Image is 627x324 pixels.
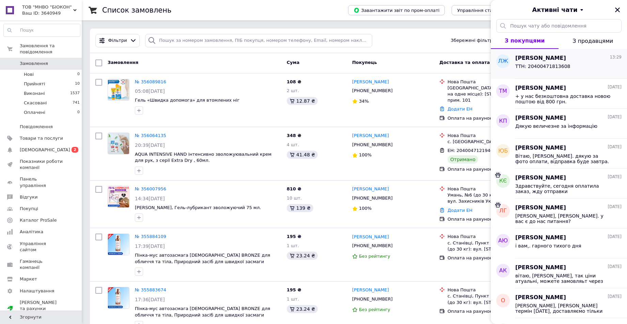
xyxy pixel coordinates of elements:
span: 100% [359,206,372,211]
button: ЛЖ[PERSON_NAME]13:29ТТН: 20400471813608 [491,49,627,79]
span: Замовлення [108,60,138,65]
div: 12.87 ₴ [287,97,318,105]
button: Завантажити звіт по пром-оплаті [348,5,445,15]
span: 195 ₴ [287,234,301,239]
span: Cума [287,60,299,65]
span: 0 [77,71,80,78]
div: 23.24 ₴ [287,252,318,260]
input: Пошук за номером замовлення, ПІБ покупця, номером телефону, Email, номером накладної [145,34,372,47]
span: 2 шт. [287,88,299,93]
div: с. Станівці, Пункт приймання-видачі (до 30 кг): вул. [STREET_ADDRESS] [448,293,538,305]
span: [PHONE_NUMBER] [352,243,393,248]
span: 20:39[DATE] [135,142,165,148]
button: Закрити [613,6,622,14]
span: [PERSON_NAME], [PERSON_NAME]. у вас є до нас питання? [515,213,612,224]
span: + у нас безкоштовна доставка новою поштою від 800 грн. [515,93,612,104]
a: Фото товару [108,287,129,309]
div: 139 ₴ [287,204,313,212]
a: Гель «Швидка допомога» для втомлених ніг [135,98,239,103]
span: Управління сайтом [20,241,63,253]
span: [DATE] [608,204,622,210]
span: 10 [75,81,80,87]
span: ТМ [499,87,507,95]
span: АК [499,267,507,275]
button: ЮБ[PERSON_NAME][DATE]Вітаю, [PERSON_NAME]. дякую за фото оплати, відправка буде завтра. вам надій... [491,139,627,169]
button: АК[PERSON_NAME][DATE]вітаю, [PERSON_NAME], так ціни атуальні, можете замовляьт через корзину. [491,258,627,288]
a: № 356064135 [135,133,166,138]
div: Нова Пошта [448,287,538,293]
a: Додати ЕН [448,106,472,112]
div: Нова Пошта [448,186,538,192]
span: 1 шт. [287,296,299,302]
a: Додати ЕН [448,208,472,213]
span: Скасовані [24,100,47,106]
span: 810 ₴ [287,186,301,191]
div: Отримано [448,155,478,164]
span: [DATE] [608,144,622,150]
span: [PHONE_NUMBER] [352,296,393,302]
img: Фото товару [108,234,129,255]
span: Покупець [352,60,377,65]
span: Повідомлення [20,124,53,130]
span: [DATE] [608,264,622,270]
span: 1537 [70,90,80,97]
span: Панель управління [20,176,63,188]
span: Завантажити звіт по пром-оплаті [354,7,439,13]
span: Аналітика [20,229,43,235]
a: [PERSON_NAME], Гель-лубрикант зволожуючий 75 мл. [135,205,261,210]
span: [PERSON_NAME] [515,84,566,92]
span: [PERSON_NAME], [PERSON_NAME] термін [DATE], доставляємо тільки новою поштою [515,303,612,314]
a: [PERSON_NAME] [352,186,389,192]
span: З продавцями [573,38,613,44]
span: Каталог ProSale [20,217,57,223]
span: ЛГ [499,207,507,215]
h1: Список замовлень [102,6,171,14]
div: Оплата на рахунок [448,115,538,121]
span: вітаю, [PERSON_NAME], так ціни атуальні, можете замовляьт через корзину. [515,273,612,284]
span: Показники роботи компанії [20,158,63,171]
span: Виконані [24,90,45,97]
span: Доставка та оплата [439,60,490,65]
span: З покупцями [505,37,545,44]
div: 23.24 ₴ [287,305,318,313]
span: 17:39[DATE] [135,243,165,249]
div: Оплата на рахунок [448,216,538,222]
div: с. Станівці, Пункт приймання-видачі (до 30 кг): вул. [STREET_ADDRESS] [448,240,538,252]
span: Вітаю, [PERSON_NAME]. дякую за фото оплати, відправка буде завтра. вам надійде номер з ТТН. гарно... [515,153,612,164]
span: 2 [72,147,78,153]
span: [PERSON_NAME] [515,144,566,152]
button: АЮ[PERSON_NAME][DATE]і вам,. гарного тихого дня [491,228,627,258]
span: 741 [73,100,80,106]
span: Збережені фільтри: [451,37,497,44]
span: [PHONE_NUMBER] [352,142,393,147]
span: [DATE] [608,174,622,180]
span: КП [499,117,507,125]
button: ЛГ[PERSON_NAME][DATE][PERSON_NAME], [PERSON_NAME]. у вас є до нас питання? [491,199,627,228]
div: Оплата на рахунок [448,308,538,314]
div: [GEOGRAPHIC_DATA], №115 (до 30 кг на одне місце): [STREET_ADDRESS], прим. 101 [448,85,538,104]
div: Оплата на рахунок [448,255,538,261]
input: Пошук [4,24,80,36]
span: Пінка-мус автозасмага [DEMOGRAPHIC_DATA] BRONZE для обличчя та тіла, Природний засіб для швидкої ... [135,306,270,324]
span: 108 ₴ [287,79,301,84]
span: [DATE] [608,114,622,120]
span: AQUA INTENSIVE HAND інтенсивно зволожуювальний крем для рук, з серії Extra Dry , 60мл. [135,152,271,163]
span: [DEMOGRAPHIC_DATA] [20,147,70,153]
div: Нова Пошта [448,79,538,85]
span: [PERSON_NAME] [515,234,566,242]
img: Фото товару [108,133,129,154]
div: с. [GEOGRAPHIC_DATA] [448,139,538,145]
img: Фото товару [108,287,129,308]
button: КП[PERSON_NAME][DATE]Дякую величезне за інформацію [491,109,627,139]
div: Нова Пошта [448,234,538,240]
span: Товари та послуги [20,135,63,141]
span: Налаштування [20,288,54,294]
span: 10 шт. [287,195,302,201]
button: О[PERSON_NAME][DATE][PERSON_NAME], [PERSON_NAME] термін [DATE], доставляємо тільки новою поштою [491,288,627,318]
button: Управління статусами [452,5,515,15]
div: 41.48 ₴ [287,151,318,159]
a: Фото товару [108,79,129,101]
span: Маркет [20,276,37,282]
